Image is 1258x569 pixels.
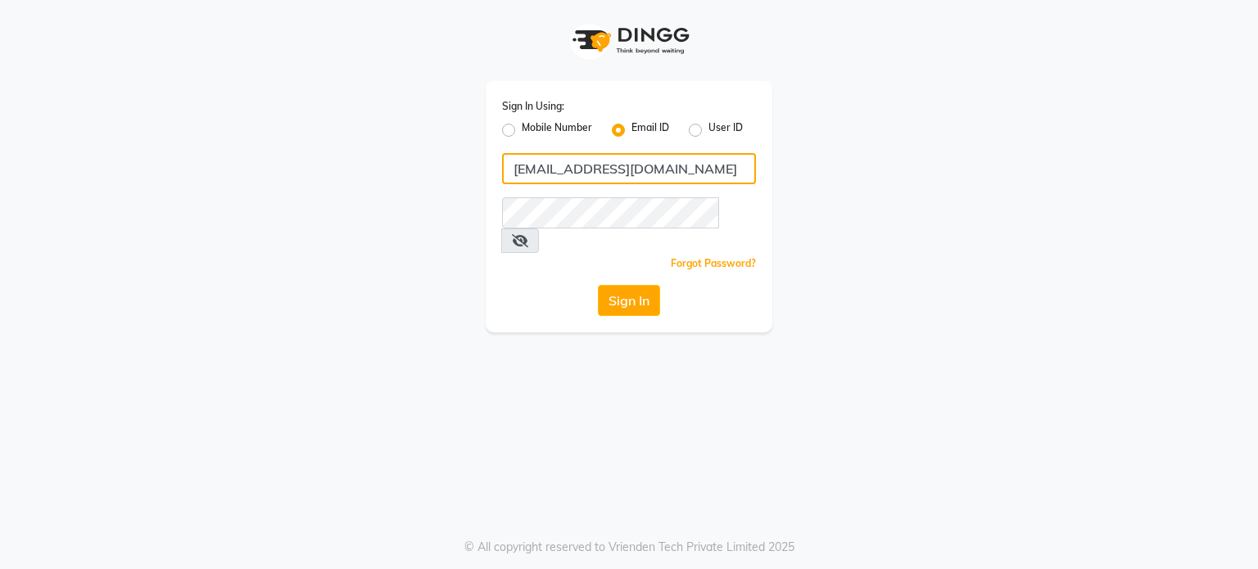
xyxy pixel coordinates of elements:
input: Username [502,197,719,228]
label: User ID [708,120,743,140]
label: Email ID [631,120,669,140]
button: Sign In [598,285,660,316]
input: Username [502,153,756,184]
label: Sign In Using: [502,99,564,114]
a: Forgot Password? [671,257,756,269]
img: logo1.svg [563,16,695,65]
label: Mobile Number [522,120,592,140]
